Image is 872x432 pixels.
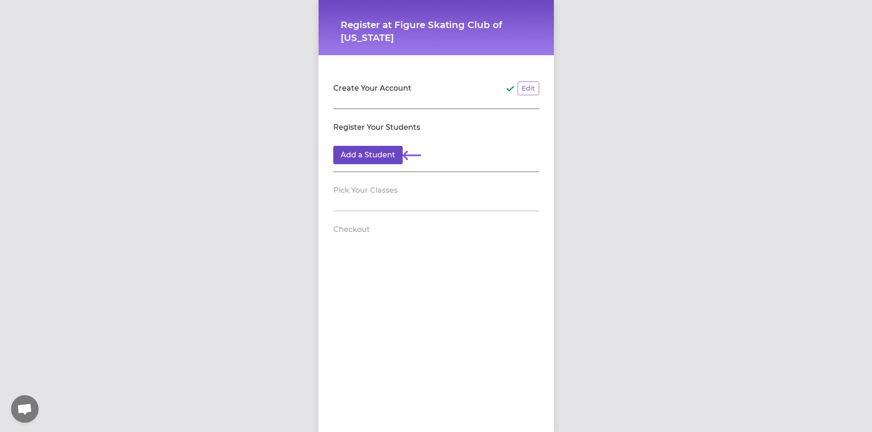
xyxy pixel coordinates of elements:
[333,185,398,196] h2: Pick Your Classes
[11,395,39,423] a: Open chat
[333,146,403,164] button: Add a Student
[518,81,539,95] button: Edit
[333,122,420,133] h2: Register Your Students
[341,18,532,44] h1: Register at Figure Skating Club of [US_STATE]
[333,83,411,94] h2: Create Your Account
[333,224,370,235] h2: Checkout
